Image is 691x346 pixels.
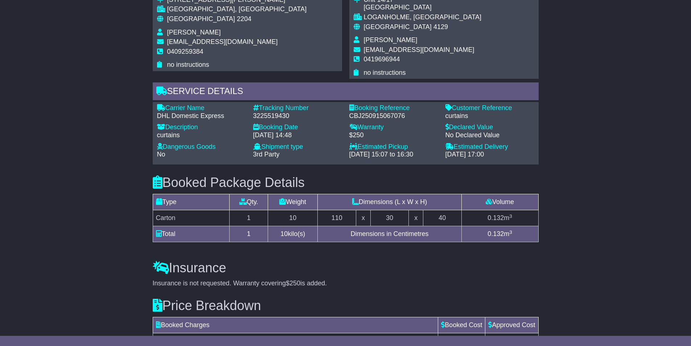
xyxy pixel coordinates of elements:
td: Qty. [230,194,268,210]
div: Booking Date [253,123,342,131]
td: Booked Charges [153,317,438,333]
td: Type [153,194,230,210]
span: No [157,151,165,158]
td: x [409,210,423,226]
td: Carton [153,210,230,226]
td: 1 [230,210,268,226]
div: [GEOGRAPHIC_DATA] [364,4,481,12]
div: Warranty [349,123,438,131]
span: 4129 [433,23,448,30]
span: [GEOGRAPHIC_DATA] [364,23,432,30]
div: Insurance is not requested. Warranty covering is added. [153,280,539,288]
h3: Insurance [153,261,539,275]
div: DHL Domestic Express [157,112,246,120]
div: curtains [445,112,534,120]
span: no instructions [364,69,406,76]
div: Carrier Name [157,104,246,112]
div: curtains [157,131,246,139]
div: $250 [349,131,438,139]
div: Estimated Pickup [349,143,438,151]
div: Booking Reference [349,104,438,112]
td: x [356,210,370,226]
span: 0419696944 [364,56,400,63]
div: Tracking Number [253,104,342,112]
td: 110 [318,210,356,226]
div: CBJ250915067076 [349,112,438,120]
div: Description [157,123,246,131]
td: 1 [230,226,268,242]
span: [PERSON_NAME] [167,29,221,36]
span: 10 [280,230,288,237]
td: m [461,210,538,226]
td: Approved Cost [485,317,538,333]
div: Customer Reference [445,104,534,112]
div: [DATE] 15:07 to 16:30 [349,151,438,159]
td: Volume [461,194,538,210]
span: 0409259384 [167,48,203,55]
div: [DATE] 17:00 [445,151,534,159]
h3: Booked Package Details [153,175,539,190]
span: [PERSON_NAME] [364,36,418,44]
td: 30 [370,210,409,226]
td: Dimensions (L x W x H) [318,194,461,210]
div: Declared Value [445,123,534,131]
span: 2204 [237,15,251,23]
div: Dangerous Goods [157,143,246,151]
div: Shipment type [253,143,342,151]
span: [EMAIL_ADDRESS][DOMAIN_NAME] [364,46,474,53]
td: 10 [268,210,318,226]
div: [GEOGRAPHIC_DATA], [GEOGRAPHIC_DATA] [167,5,307,13]
span: 3rd Party [253,151,280,158]
div: No Declared Value [445,131,534,139]
td: Total [153,226,230,242]
div: Estimated Delivery [445,143,534,151]
div: 3225519430 [253,112,342,120]
span: $250 [286,280,300,287]
span: [EMAIL_ADDRESS][DOMAIN_NAME] [167,38,278,45]
sup: 3 [509,229,512,235]
div: LOGANHOLME, [GEOGRAPHIC_DATA] [364,13,481,21]
td: Booked Cost [438,317,485,333]
span: 0.132 [488,230,504,237]
td: kilo(s) [268,226,318,242]
h3: Price Breakdown [153,298,539,313]
sup: 3 [509,213,512,219]
span: 0.132 [488,214,504,221]
td: Dimensions in Centimetres [318,226,461,242]
td: 40 [423,210,461,226]
td: Weight [268,194,318,210]
span: [GEOGRAPHIC_DATA] [167,15,235,23]
div: [DATE] 14:48 [253,131,342,139]
td: m [461,226,538,242]
span: no instructions [167,61,209,68]
div: Service Details [153,82,539,102]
